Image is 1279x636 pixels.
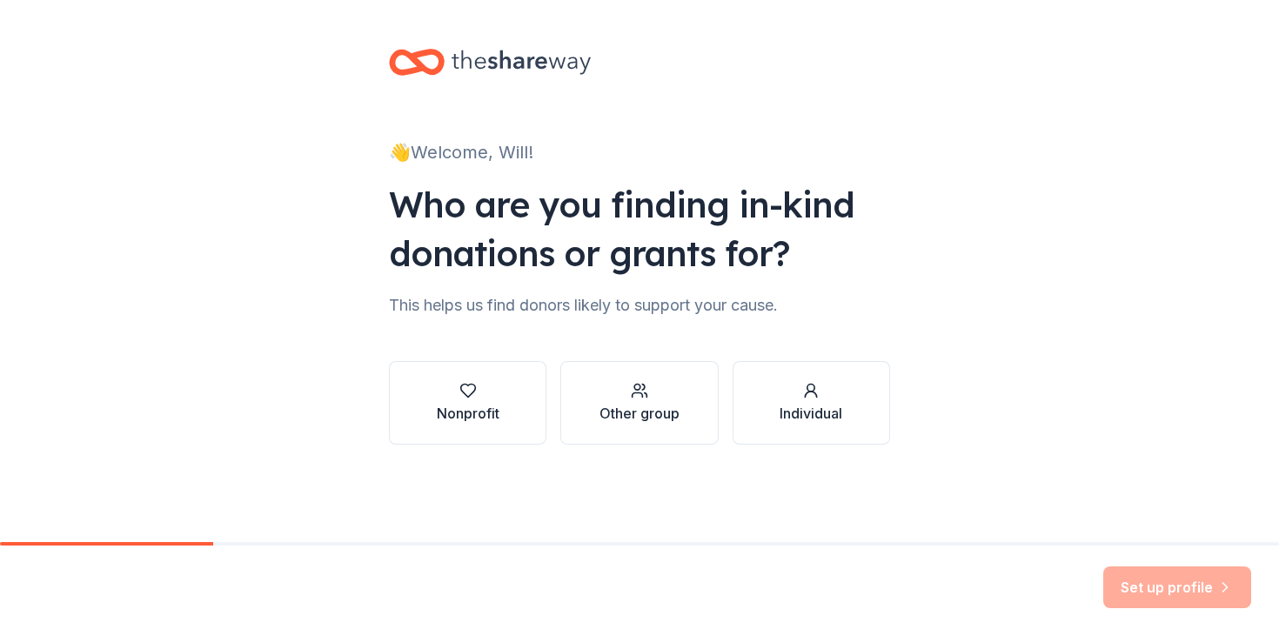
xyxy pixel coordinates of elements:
[389,361,546,445] button: Nonprofit
[389,138,890,166] div: 👋 Welcome, Will!
[599,403,680,424] div: Other group
[780,403,842,424] div: Individual
[389,291,890,319] div: This helps us find donors likely to support your cause.
[560,361,718,445] button: Other group
[437,403,499,424] div: Nonprofit
[733,361,890,445] button: Individual
[389,180,890,278] div: Who are you finding in-kind donations or grants for?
